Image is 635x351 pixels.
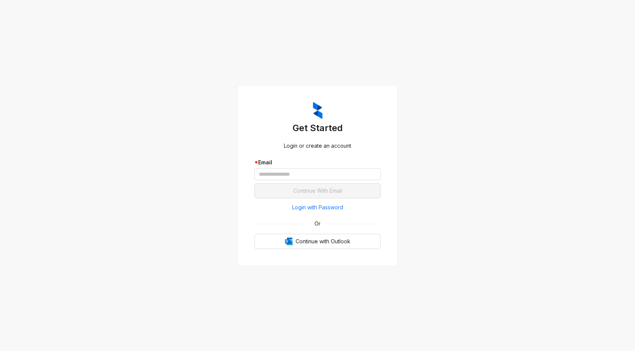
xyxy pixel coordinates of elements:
[254,183,381,198] button: Continue With Email
[285,238,293,245] img: Outlook
[254,201,381,213] button: Login with Password
[313,102,322,119] img: ZumaIcon
[254,122,381,134] h3: Get Started
[292,203,343,212] span: Login with Password
[309,220,326,228] span: Or
[254,234,381,249] button: OutlookContinue with Outlook
[254,158,381,167] div: Email
[254,142,381,150] div: Login or create an account
[296,237,350,246] span: Continue with Outlook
